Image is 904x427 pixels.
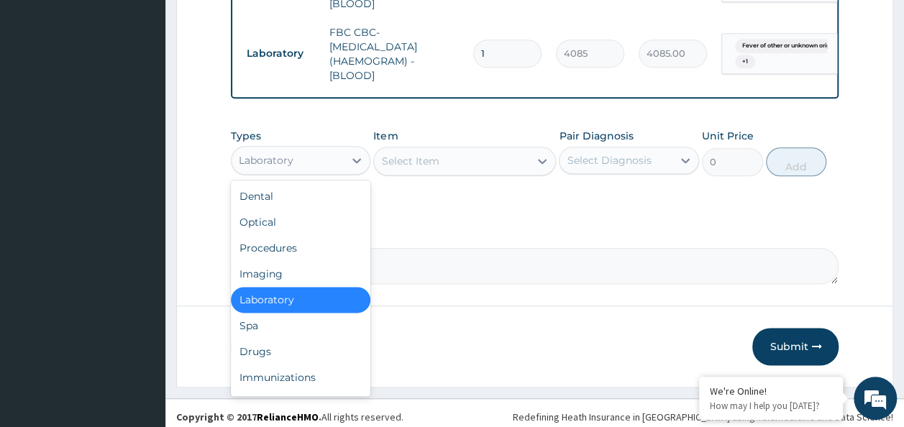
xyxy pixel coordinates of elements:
button: Submit [752,328,839,365]
button: Add [766,147,827,176]
div: Procedures [231,235,371,261]
div: Drugs [231,339,371,364]
label: Item [373,129,398,143]
div: Redefining Heath Insurance in [GEOGRAPHIC_DATA] using Telemedicine and Data Science! [513,410,893,424]
div: Optical [231,209,371,235]
div: Laboratory [239,153,293,167]
img: d_794563401_company_1708531726252_794563401 [27,72,58,108]
div: Select Item [381,154,439,168]
div: Others [231,390,371,416]
div: Spa [231,313,371,339]
p: How may I help you today? [710,400,832,412]
label: Pair Diagnosis [559,129,633,143]
span: Fever of other or unknown orig... [735,39,842,53]
div: Imaging [231,261,371,287]
label: Unit Price [702,129,754,143]
div: We're Online! [710,385,832,398]
textarea: Type your message and hit 'Enter' [7,279,274,329]
label: Comment [231,228,839,240]
div: Laboratory [231,287,371,313]
td: FBC CBC-[MEDICAL_DATA] (HAEMOGRAM) - [BLOOD] [322,18,466,90]
span: We're online! [83,124,198,270]
a: RelianceHMO [257,410,319,423]
div: Dental [231,183,371,209]
label: Types [231,130,261,142]
div: Immunizations [231,364,371,390]
strong: Copyright © 2017 . [176,410,321,423]
div: Select Diagnosis [567,153,651,167]
span: + 1 [735,55,755,69]
div: Chat with us now [75,81,242,99]
td: Laboratory [239,40,322,67]
div: Minimize live chat window [236,7,270,42]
